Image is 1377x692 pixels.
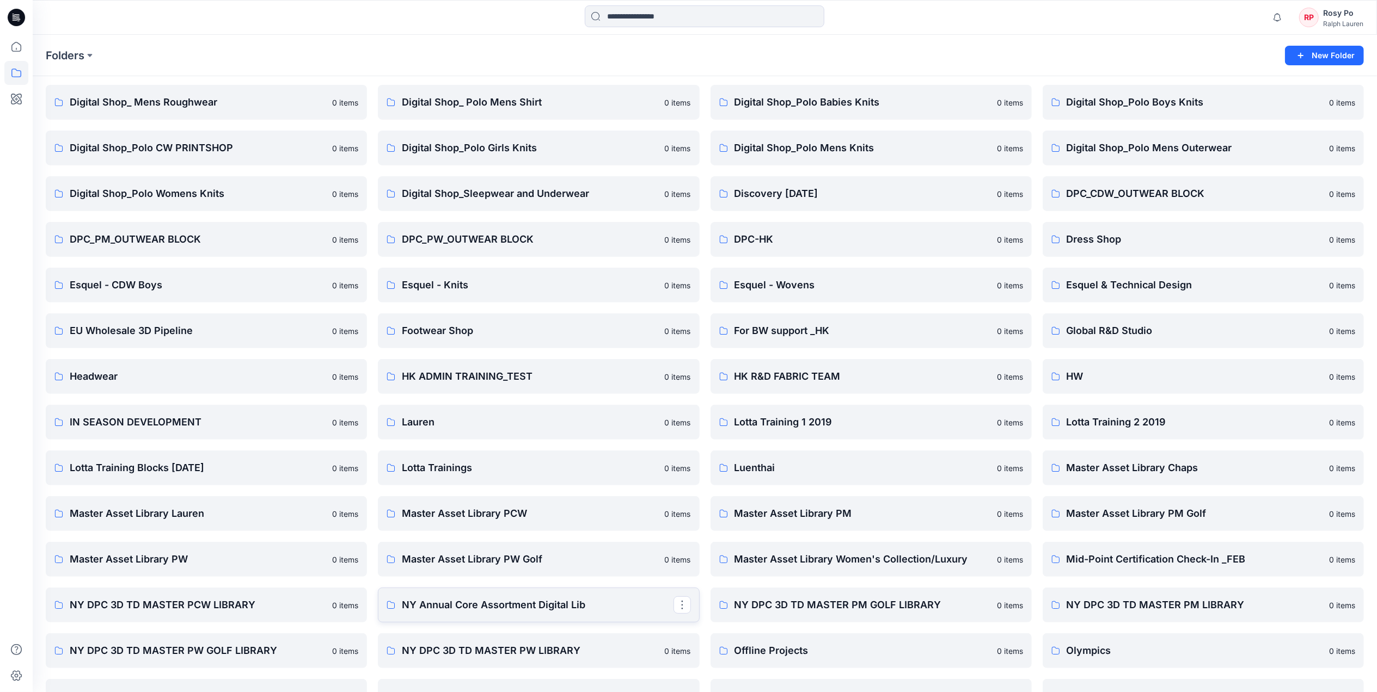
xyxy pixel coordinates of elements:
a: Digital Shop_Polo CW PRINTSHOP0 items [46,131,367,165]
a: NY Annual Core Assortment Digital Lib [378,588,699,622]
div: Rosy Po [1323,7,1363,20]
p: 0 items [1329,554,1355,565]
a: Master Asset Library PW0 items [46,542,367,577]
a: Headwear0 items [46,359,367,394]
a: Lauren0 items [378,405,699,440]
p: 0 items [665,508,691,520]
a: Digital Shop_ Mens Roughwear0 items [46,85,367,120]
a: NY DPC 3D TD MASTER PW LIBRARY0 items [378,633,699,668]
p: Esquel - CDW Boys [70,277,326,293]
p: Headwear [70,369,326,384]
p: Lotta Training Blocks [DATE] [70,460,326,475]
p: NY DPC 3D TD MASTER PM LIBRARY [1067,597,1323,613]
p: 0 items [665,234,691,245]
p: Master Asset Library Chaps [1067,460,1323,475]
p: HK R&D FABRIC TEAM [735,369,990,384]
a: NY DPC 3D TD MASTER PM GOLF LIBRARY0 items [711,588,1032,622]
p: 0 items [997,554,1023,565]
p: 0 items [665,325,691,337]
a: Digital Shop_Sleepwear and Underwear0 items [378,176,699,211]
p: 0 items [1329,462,1355,474]
p: 0 items [332,508,358,520]
p: 0 items [997,325,1023,337]
a: Master Asset Library Chaps0 items [1043,450,1364,485]
a: Dress Shop0 items [1043,222,1364,257]
a: Master Asset Library PM Golf0 items [1043,496,1364,531]
p: DPC_CDW_OUTWEAR BLOCK [1067,186,1323,201]
p: Master Asset Library Women's Collection/Luxury [735,552,990,567]
p: 0 items [332,371,358,382]
a: Master Asset Library PM0 items [711,496,1032,531]
button: New Folder [1285,46,1364,65]
p: 0 items [1329,417,1355,428]
p: 0 items [332,325,358,337]
a: Digital Shop_Polo Womens Knits0 items [46,176,367,211]
p: 0 items [997,462,1023,474]
p: 0 items [997,645,1023,657]
a: Master Asset Library Women's Collection/Luxury0 items [711,542,1032,577]
p: EU Wholesale 3D Pipeline [70,323,326,338]
p: 0 items [332,188,358,200]
p: Global R&D Studio [1067,323,1323,338]
p: For BW support _HK [735,323,990,338]
p: Digital Shop_Sleepwear and Underwear [402,186,658,201]
a: Digital Shop_Polo Boys Knits0 items [1043,85,1364,120]
p: NY DPC 3D TD MASTER PCW LIBRARY [70,597,326,613]
p: 0 items [997,417,1023,428]
p: Digital Shop_Polo Womens Knits [70,186,326,201]
p: 0 items [1329,234,1355,245]
p: 0 items [997,280,1023,291]
p: 0 items [332,417,358,428]
p: 0 items [332,600,358,611]
p: 0 items [665,143,691,154]
a: Folders [46,48,84,63]
p: 0 items [332,97,358,108]
p: 0 items [332,143,358,154]
a: Digital Shop_Polo Mens Outerwear0 items [1043,131,1364,165]
p: 0 items [332,645,358,657]
a: DPC_PM_OUTWEAR BLOCK0 items [46,222,367,257]
a: Digital Shop_Polo Girls Knits0 items [378,131,699,165]
p: 0 items [332,462,358,474]
a: Mid-Point Certification Check-In _FEB0 items [1043,542,1364,577]
p: Esquel - Wovens [735,277,990,293]
div: RP [1299,8,1319,27]
p: 0 items [997,143,1023,154]
p: 0 items [665,645,691,657]
p: 0 items [997,97,1023,108]
p: 0 items [665,97,691,108]
p: HK ADMIN TRAINING_TEST [402,369,658,384]
a: Master Asset Library PW Golf0 items [378,542,699,577]
p: Master Asset Library Lauren [70,506,326,521]
a: DPC_PW_OUTWEAR BLOCK0 items [378,222,699,257]
a: Digital Shop_Polo Mens Knits0 items [711,131,1032,165]
p: 0 items [332,280,358,291]
p: Lauren [402,415,658,430]
a: NY DPC 3D TD MASTER PW GOLF LIBRARY0 items [46,633,367,668]
p: Dress Shop [1067,232,1323,247]
a: NY DPC 3D TD MASTER PCW LIBRARY0 items [46,588,367,622]
p: Master Asset Library PW [70,552,326,567]
a: HK R&D FABRIC TEAM0 items [711,359,1032,394]
a: For BW support _HK0 items [711,313,1032,348]
a: Footwear Shop0 items [378,313,699,348]
a: EU Wholesale 3D Pipeline0 items [46,313,367,348]
p: 0 items [665,462,691,474]
a: Lotta Training Blocks [DATE]0 items [46,450,367,485]
a: Offline Projects0 items [711,633,1032,668]
p: Digital Shop_Polo Babies Knits [735,95,990,110]
p: NY DPC 3D TD MASTER PW LIBRARY [402,643,658,658]
p: 0 items [997,371,1023,382]
p: NY DPC 3D TD MASTER PW GOLF LIBRARY [70,643,326,658]
p: DPC_PW_OUTWEAR BLOCK [402,232,658,247]
p: Digital Shop_Polo Mens Knits [735,140,990,156]
p: 0 items [1329,280,1355,291]
p: 0 items [997,188,1023,200]
p: Lotta Training 2 2019 [1067,415,1323,430]
a: Lotta Training 2 20190 items [1043,405,1364,440]
p: Mid-Point Certification Check-In _FEB [1067,552,1323,567]
p: 0 items [1329,97,1355,108]
p: 0 items [1329,645,1355,657]
p: 0 items [1329,325,1355,337]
